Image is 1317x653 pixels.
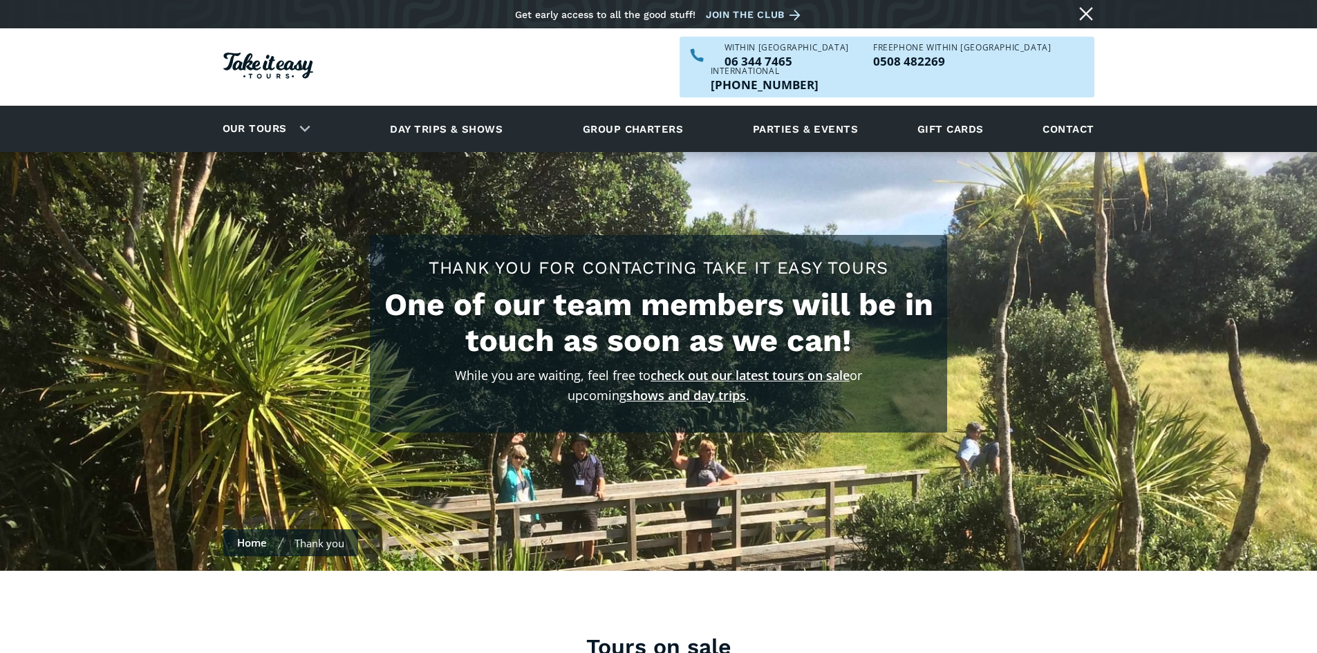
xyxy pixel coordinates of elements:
a: Call us freephone within NZ on 0508482269 [873,55,1051,67]
a: Contact [1036,110,1101,148]
a: Day trips & shows [373,110,520,148]
p: 06 344 7465 [725,55,849,67]
div: International [711,67,819,75]
div: Thank you [295,536,344,550]
a: Call us outside of NZ on +6463447465 [711,79,819,91]
a: Close message [1075,3,1097,25]
p: [PHONE_NUMBER] [711,79,819,91]
div: Our tours [206,110,321,148]
a: check out our latest tours on sale [651,367,850,384]
h2: One of our team members will be in touch as soon as we can! [384,287,933,359]
a: Join the club [706,6,805,23]
p: 0508 482269 [873,55,1051,67]
a: Our tours [212,113,297,145]
a: Gift cards [910,110,991,148]
h1: Thank you for contacting Take It Easy Tours [384,256,933,280]
a: shows and day trips [626,387,746,404]
a: Call us within NZ on 063447465 [725,55,849,67]
img: Take it easy Tours logo [223,53,313,79]
a: Group charters [566,110,700,148]
div: WITHIN [GEOGRAPHIC_DATA] [725,44,849,52]
nav: breadcrumbs [223,529,358,556]
div: Get early access to all the good stuff! [515,9,695,20]
a: Homepage [223,46,313,89]
p: While you are waiting, feel free to or upcoming . [434,366,884,406]
div: Freephone WITHIN [GEOGRAPHIC_DATA] [873,44,1051,52]
a: Parties & events [746,110,865,148]
a: Home [237,536,267,549]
